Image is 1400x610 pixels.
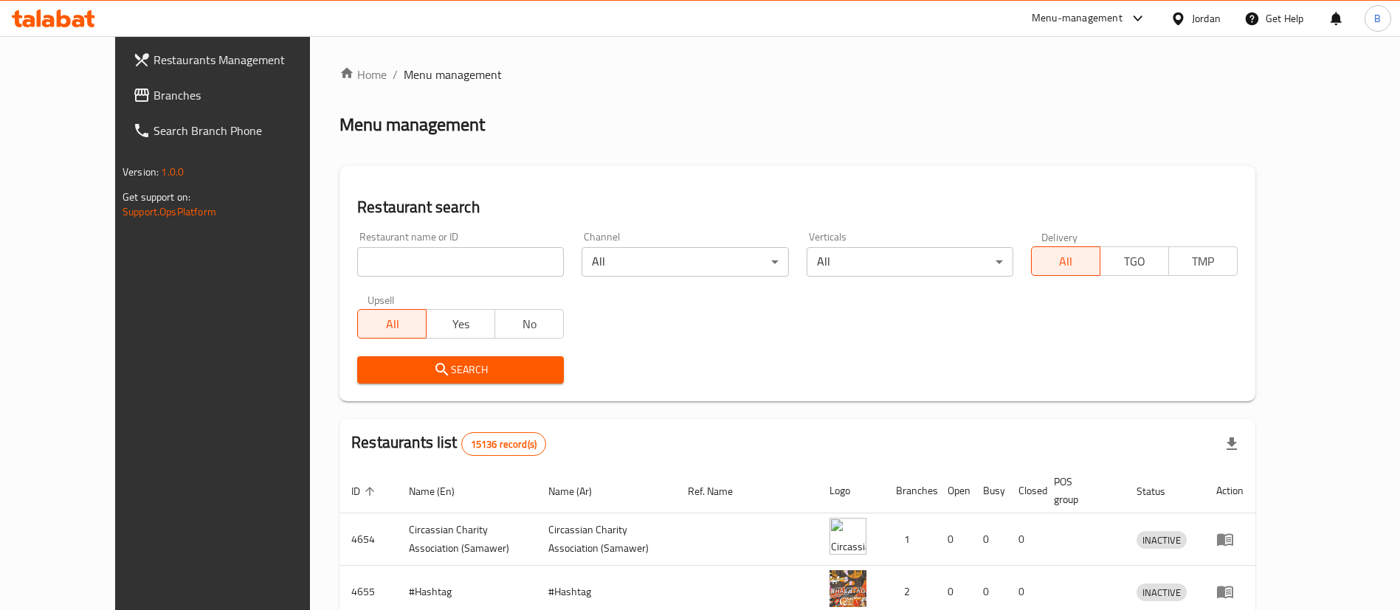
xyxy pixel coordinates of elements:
div: All [582,247,788,277]
span: TGO [1106,251,1163,272]
div: Total records count [461,432,546,456]
div: INACTIVE [1137,531,1187,549]
span: Search Branch Phone [154,122,337,139]
td: 0 [936,513,971,566]
span: Search [369,361,552,379]
span: ID [351,482,379,500]
th: Busy [971,468,1007,513]
button: All [1031,246,1100,276]
a: Support.OpsPlatform [123,202,216,221]
th: Action [1204,468,1255,513]
span: No [501,313,558,335]
th: Logo [818,468,884,513]
span: 1.0.0 [161,162,184,181]
div: Export file [1214,426,1249,462]
li: / [393,66,398,83]
span: Ref. Name [688,482,752,500]
div: Jordan [1192,10,1221,27]
label: Delivery [1041,232,1078,242]
button: Search [357,356,564,384]
a: Home [339,66,387,83]
a: Branches [121,77,349,113]
button: No [494,309,564,339]
span: Name (En) [409,482,474,500]
span: Menu management [404,66,502,83]
td: 1 [884,513,936,566]
label: Upsell [368,294,395,305]
div: Menu [1216,583,1244,600]
div: Menu [1216,530,1244,548]
div: All [807,247,1013,277]
span: Yes [432,313,489,335]
nav: breadcrumb [339,66,1255,83]
span: B [1374,10,1381,27]
span: 15136 record(s) [462,437,545,451]
span: Version: [123,162,159,181]
div: Menu-management [1032,10,1123,27]
button: TGO [1100,246,1169,276]
td: 0 [1007,513,1042,566]
td: 0 [971,513,1007,566]
h2: Menu management [339,113,485,136]
h2: Restaurants list [351,431,546,456]
img: ​Circassian ​Charity ​Association​ (Samawer) [830,518,866,555]
a: Search Branch Phone [121,113,349,148]
input: Search for restaurant name or ID.. [357,247,564,277]
span: Branches [154,86,337,104]
span: POS group [1054,473,1107,508]
span: Name (Ar) [548,482,611,500]
span: Restaurants Management [154,51,337,69]
button: All [357,309,427,339]
td: 4654 [339,513,397,566]
a: Restaurants Management [121,42,349,77]
button: Yes [426,309,495,339]
button: TMP [1168,246,1238,276]
span: Get support on: [123,187,190,207]
span: INACTIVE [1137,584,1187,601]
h2: Restaurant search [357,196,1238,218]
span: All [1038,251,1094,272]
span: INACTIVE [1137,532,1187,549]
td: ​Circassian ​Charity ​Association​ (Samawer) [397,513,537,566]
span: All [364,313,421,335]
img: #Hashtag [830,570,866,607]
th: Branches [884,468,936,513]
span: Status [1137,482,1185,500]
th: Open [936,468,971,513]
td: ​Circassian ​Charity ​Association​ (Samawer) [537,513,676,566]
th: Closed [1007,468,1042,513]
span: TMP [1175,251,1232,272]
